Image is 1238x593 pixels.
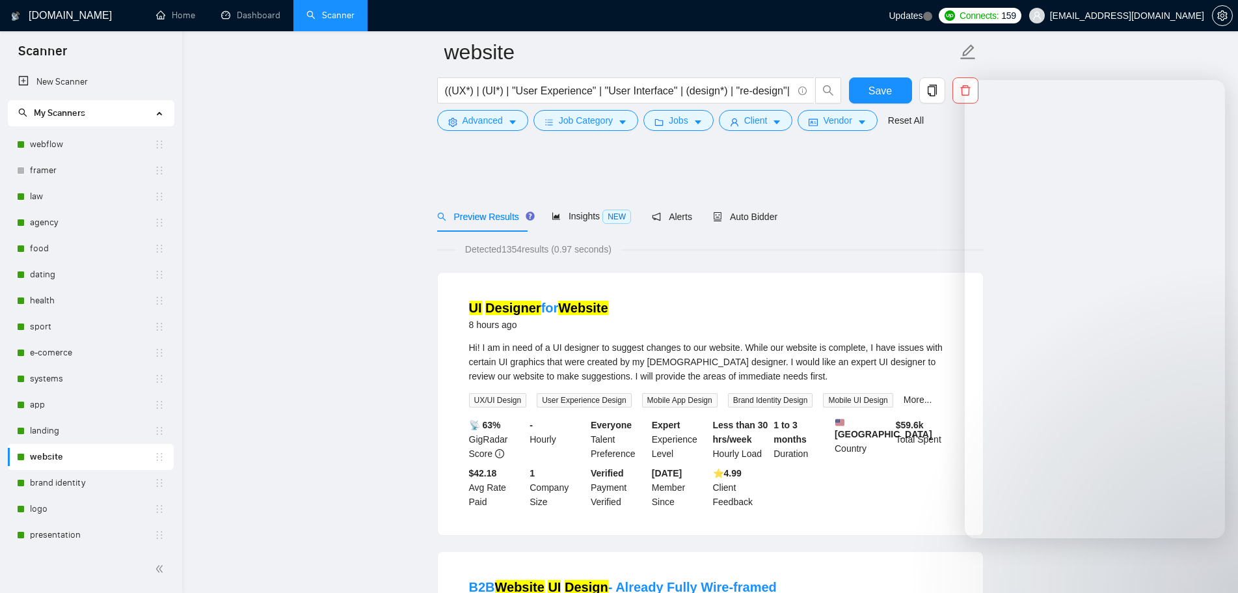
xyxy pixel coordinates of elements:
[154,348,165,358] span: holder
[904,394,932,405] a: More...
[11,6,20,27] img: logo
[30,158,154,184] a: framer
[156,10,195,21] a: homeHome
[30,444,154,470] a: website
[669,113,688,128] span: Jobs
[1213,10,1232,21] span: setting
[552,212,561,221] span: area-chart
[591,420,632,430] b: Everyone
[654,117,664,127] span: folder
[960,44,976,61] span: edit
[896,420,924,430] b: $ 59.6k
[798,87,807,95] span: info-circle
[710,466,772,509] div: Client Feedback
[1212,10,1233,21] a: setting
[154,269,165,280] span: holder
[952,77,978,103] button: delete
[445,83,792,99] input: Search Freelance Jobs...
[8,470,174,496] li: brand identity
[30,131,154,158] a: webflow
[8,392,174,418] li: app
[30,522,154,548] a: presentation
[945,10,955,21] img: upwork-logo.png
[30,470,154,496] a: brand identity
[816,85,841,96] span: search
[643,110,714,131] button: folderJobscaret-down
[8,262,174,288] li: dating
[893,418,954,461] div: Total Spent
[771,418,832,461] div: Duration
[8,236,174,262] li: food
[713,212,777,222] span: Auto Bidder
[545,117,554,127] span: bars
[857,117,867,127] span: caret-down
[1194,549,1225,580] iframe: Intercom live chat
[30,288,154,314] a: health
[713,420,768,445] b: Less than 30 hrs/week
[30,262,154,288] a: dating
[469,340,952,383] div: Hi! I am in need of a UI designer to suggest changes to our website. While our website is complet...
[8,210,174,236] li: agency
[823,113,852,128] span: Vendor
[306,10,355,21] a: searchScanner
[649,466,710,509] div: Member Since
[8,496,174,522] li: logo
[495,449,504,458] span: info-circle
[652,212,692,222] span: Alerts
[30,340,154,366] a: e-comerce
[154,504,165,514] span: holder
[953,85,978,96] span: delete
[155,562,168,575] span: double-left
[444,36,957,68] input: Scanner name...
[652,420,680,430] b: Expert
[30,496,154,522] a: logo
[588,418,649,461] div: Talent Preference
[469,393,527,407] span: UX/UI Design
[530,468,535,478] b: 1
[642,393,718,407] span: Mobile App Design
[602,210,631,224] span: NEW
[456,242,621,256] span: Detected 1354 results (0.97 seconds)
[835,418,844,427] img: 🇺🇸
[154,478,165,488] span: holder
[30,418,154,444] a: landing
[772,117,781,127] span: caret-down
[849,77,912,103] button: Save
[485,301,541,315] mark: Designer
[919,77,945,103] button: copy
[154,296,165,306] span: holder
[713,468,742,478] b: ⭐️ 4.99
[649,418,710,461] div: Experience Level
[652,468,682,478] b: [DATE]
[693,117,703,127] span: caret-down
[889,10,922,21] span: Updates
[832,418,893,461] div: Country
[537,393,631,407] span: User Experience Design
[463,113,503,128] span: Advanced
[774,420,807,445] b: 1 to 3 months
[30,184,154,210] a: law
[466,466,528,509] div: Avg Rate Paid
[920,85,945,96] span: copy
[30,392,154,418] a: app
[728,393,813,407] span: Brand Identity Design
[8,184,174,210] li: law
[154,530,165,540] span: holder
[30,366,154,392] a: systems
[8,366,174,392] li: systems
[719,110,793,131] button: userClientcaret-down
[1032,11,1042,20] span: user
[154,243,165,254] span: holder
[552,211,631,221] span: Insights
[154,139,165,150] span: holder
[508,117,517,127] span: caret-down
[466,418,528,461] div: GigRadar Score
[527,418,588,461] div: Hourly
[588,466,649,509] div: Payment Verified
[469,420,501,430] b: 📡 63%
[154,191,165,202] span: holder
[469,301,482,315] mark: UI
[815,77,841,103] button: search
[34,107,85,118] span: My Scanners
[730,117,739,127] span: user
